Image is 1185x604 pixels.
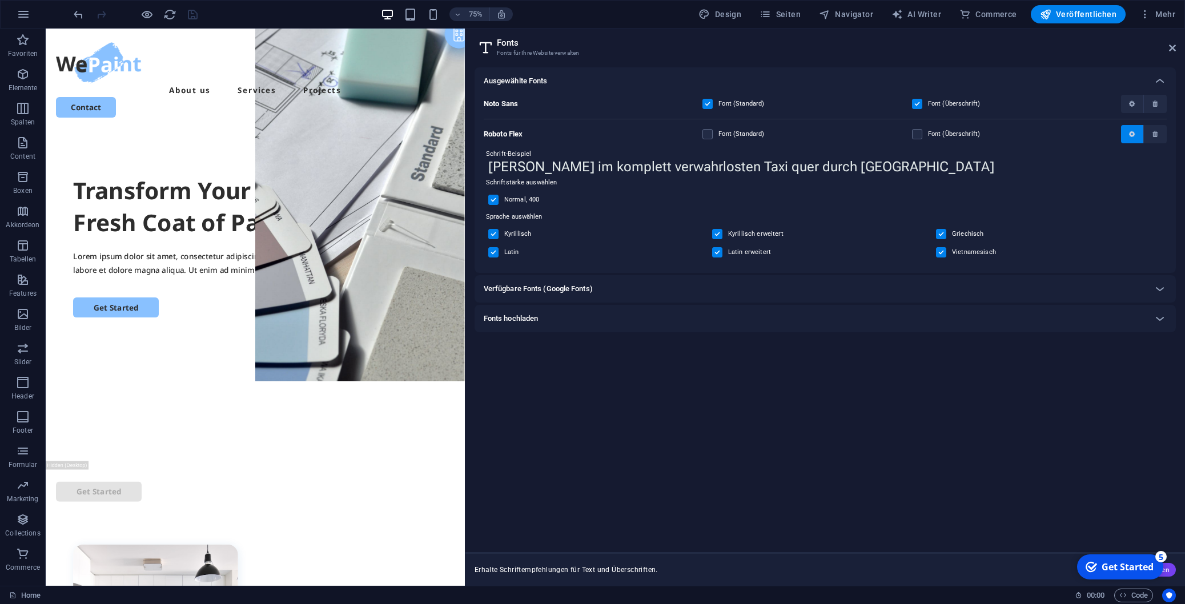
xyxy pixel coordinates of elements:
[9,83,38,92] p: Elemente
[10,255,36,264] p: Tabellen
[9,460,38,469] p: Formular
[928,97,981,111] label: Font (Überschrift)
[5,529,40,538] p: Collections
[475,565,658,574] span: Erhalte Schriftempfehlungen für Text und Überschriften.
[694,5,746,23] div: Design (Strg+Alt+Y)
[1119,589,1148,602] span: Code
[887,5,946,23] button: AI Writer
[504,245,541,259] label: Latin
[497,38,1176,48] h2: Fonts
[484,282,593,296] h6: Verfügbare Fonts (Google Fonts)
[6,5,93,30] div: Get Started 5 items remaining, 0% complete
[891,9,941,20] span: AI Writer
[475,67,1176,95] div: Ausgewählte Fonts
[1040,9,1116,20] span: Veröffentlichen
[484,312,538,325] h6: Fonts hochladen
[7,494,38,504] p: Marketing
[9,589,41,602] a: Klick, um Auswahl aufzuheben. Doppelklick öffnet Seitenverwaltung
[1139,9,1175,20] span: Mehr
[6,220,39,229] p: Akkordeon
[959,9,1017,20] span: Commerce
[484,99,518,108] b: Noto Sans
[13,186,33,195] p: Boxen
[814,5,878,23] button: Navigator
[484,74,548,88] h6: Ausgewählte Fonts
[484,149,1167,159] div: Schrift-Beispiel
[955,5,1022,23] button: Commerce
[504,227,541,241] label: Kyrillisch
[952,227,989,241] label: Griechisch
[698,9,741,20] span: Design
[163,7,176,21] button: reload
[755,5,805,23] button: Seiten
[928,127,981,141] label: Font (Überschrift)
[1135,5,1180,23] button: Mehr
[14,357,32,367] p: Slider
[484,211,1167,223] p: Sprache auswählen
[475,275,1176,303] div: Verfügbare Fonts (Google Fonts)
[85,1,96,13] div: 5
[13,426,33,435] p: Footer
[484,130,523,138] b: Roboto Flex
[718,127,764,141] label: Font (Standard)
[496,9,507,19] i: Bei Größenänderung Zoomstufe automatisch an das gewählte Gerät anpassen.
[11,118,35,127] p: Spalten
[9,289,37,298] p: Features
[1075,589,1105,602] h6: Session-Zeit
[72,8,85,21] i: Rückgängig: Font geändert (Strg+Z)
[467,7,485,21] h6: 75%
[952,245,996,259] label: Vietnamesisch
[728,227,784,241] label: Kyrillisch erweitert
[694,5,746,23] button: Design
[718,97,764,111] label: Font (Standard)
[10,152,35,161] p: Content
[8,49,38,58] p: Favoriten
[504,193,541,207] label: Normal, 400
[1162,589,1176,602] button: Usercentrics
[14,323,32,332] p: Bilder
[1095,591,1096,599] span: :
[6,563,40,572] p: Commerce
[1087,589,1104,602] span: 00 00
[497,48,1153,58] h3: Fonts für Ihre Website verwalten
[1031,5,1126,23] button: Veröffentlichen
[760,9,801,20] span: Seiten
[11,392,34,401] p: Header
[819,9,873,20] span: Navigator
[71,7,85,21] button: undo
[1114,589,1153,602] button: Code
[484,177,1167,188] p: Schriftstärke auswählen
[31,11,83,23] div: Get Started
[475,305,1176,332] div: Fonts hochladen
[449,7,490,21] button: 75%
[728,245,771,259] label: Latin erweitert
